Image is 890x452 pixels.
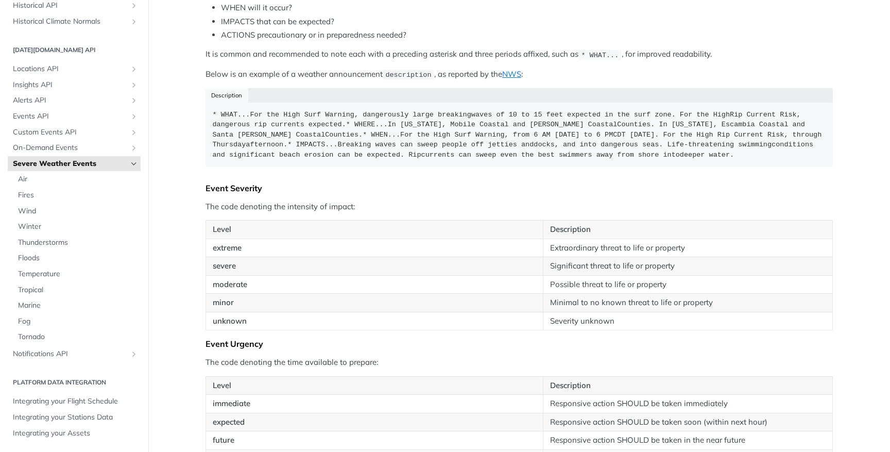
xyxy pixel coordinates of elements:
[543,376,833,395] th: Description
[18,269,138,279] span: Temperature
[13,298,141,313] a: Marine
[18,253,138,263] span: Floods
[543,294,833,312] td: Minimal to no known threat to life or property
[13,219,141,235] a: Winter
[130,2,138,10] button: Show subpages for Historical API
[543,431,833,450] td: Responsive action SHOULD be taken in the near future
[543,239,833,257] td: Extraordinary threat to life or property
[385,71,431,79] span: description
[213,398,250,408] strong: immediate
[13,1,127,11] span: Historical API
[206,221,543,239] th: Level
[13,282,141,298] a: Tropical
[130,112,138,121] button: Show subpages for Events API
[581,51,619,59] span: * WHAT...
[18,222,138,232] span: Winter
[206,48,833,60] p: It is common and recommended to note each with a preceding asterisk and three periods affixed, su...
[18,206,138,216] span: Wind
[18,332,138,342] span: Tornado
[206,357,833,369] p: The code denoting the time available to prepare:
[13,349,127,359] span: Notifications API
[130,81,138,89] button: Show subpages for Insights API
[130,65,138,73] button: Show subpages for Locations API
[8,410,141,425] a: Integrating your Stations Data
[130,350,138,358] button: Show subpages for Notifications API
[13,188,141,203] a: Fires
[221,2,833,14] li: WHEN will it occur?
[13,250,141,266] a: Floods
[8,125,141,140] a: Custom Events APIShow subpages for Custom Events API
[13,127,127,138] span: Custom Events API
[206,69,833,80] p: Below is an example of a weather announcement , as reported by the :
[213,110,826,160] div: * WHAT...For the High Surf Warning, dangerously large breakingwaves of 10 to 15 feet expected in ...
[8,14,141,29] a: Historical Climate NormalsShow subpages for Historical Climate Normals
[130,18,138,26] button: Show subpages for Historical Climate Normals
[213,279,247,289] strong: moderate
[13,396,138,407] span: Integrating your Flight Schedule
[13,172,141,187] a: Air
[543,413,833,431] td: Responsive action SHOULD be taken soon (within next hour)
[213,316,247,326] strong: unknown
[206,339,833,349] div: Event Urgency
[13,80,127,90] span: Insights API
[206,183,833,193] div: Event Severity
[543,257,833,276] td: Significant threat to life or property
[13,95,127,106] span: Alerts API
[8,45,141,55] h2: [DATE][DOMAIN_NAME] API
[8,378,141,387] h2: Platform DATA integration
[13,428,138,439] span: Integrating your Assets
[18,300,138,311] span: Marine
[8,77,141,93] a: Insights APIShow subpages for Insights API
[543,312,833,330] td: Severity unknown
[221,16,833,28] li: IMPACTS that can be expected?
[13,64,127,74] span: Locations API
[13,204,141,219] a: Wind
[13,159,127,169] span: Severe Weather Events
[8,426,141,441] a: Integrating your Assets
[13,412,138,423] span: Integrating your Stations Data
[18,316,138,327] span: Fog
[13,235,141,250] a: Thunderstorms
[130,96,138,105] button: Show subpages for Alerts API
[543,275,833,294] td: Possible threat to life or property
[543,221,833,239] th: Description
[130,144,138,152] button: Show subpages for On-Demand Events
[8,61,141,77] a: Locations APIShow subpages for Locations API
[8,109,141,124] a: Events APIShow subpages for Events API
[213,417,245,427] strong: expected
[8,346,141,362] a: Notifications APIShow subpages for Notifications API
[18,238,138,248] span: Thunderstorms
[18,285,138,295] span: Tropical
[13,266,141,282] a: Temperature
[213,297,234,307] strong: minor
[8,394,141,409] a: Integrating your Flight Schedule
[13,143,127,153] span: On-Demand Events
[13,314,141,329] a: Fog
[221,29,833,41] li: ACTIONS precautionary or in preparedness needed?
[130,128,138,137] button: Show subpages for Custom Events API
[13,111,127,122] span: Events API
[206,376,543,395] th: Level
[502,69,521,79] a: NWS
[213,435,234,445] strong: future
[13,16,127,27] span: Historical Climate Normals
[213,243,242,253] strong: extreme
[18,190,138,200] span: Fires
[18,174,138,185] span: Air
[206,201,833,213] p: The code denoting the intensity of impact:
[130,160,138,168] button: Hide subpages for Severe Weather Events
[8,156,141,172] a: Severe Weather EventsHide subpages for Severe Weather Events
[213,261,236,271] strong: severe
[8,93,141,108] a: Alerts APIShow subpages for Alerts API
[8,140,141,156] a: On-Demand EventsShow subpages for On-Demand Events
[543,395,833,413] td: Responsive action SHOULD be taken immediately
[13,329,141,345] a: Tornado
